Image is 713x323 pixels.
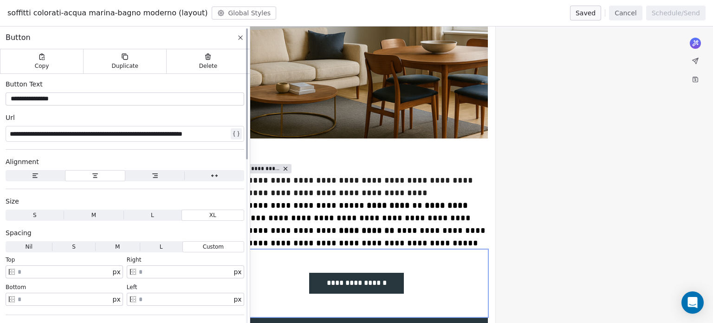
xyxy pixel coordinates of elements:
[151,211,154,219] span: L
[115,243,120,251] span: M
[233,295,241,304] span: px
[6,283,123,291] div: bottom
[91,211,96,219] span: M
[35,62,49,70] span: Copy
[6,228,32,237] span: Spacing
[6,256,123,264] div: top
[6,32,31,43] span: Button
[112,62,138,70] span: Duplicate
[233,267,241,277] span: px
[212,7,277,20] button: Global Styles
[6,79,43,89] span: Button Text
[199,62,218,70] span: Delete
[33,211,37,219] span: S
[681,291,704,314] div: Open Intercom Messenger
[6,157,39,166] span: Alignment
[570,6,601,20] button: Saved
[6,197,19,206] span: Size
[25,243,32,251] span: Nil
[7,7,208,19] span: soffitti colorati-acqua marina-bagno moderno (layout)
[127,256,244,264] div: right
[72,243,76,251] span: S
[609,6,642,20] button: Cancel
[6,113,15,122] span: Url
[113,295,121,304] span: px
[113,267,121,277] span: px
[646,6,706,20] button: Schedule/Send
[160,243,163,251] span: L
[127,283,244,291] div: left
